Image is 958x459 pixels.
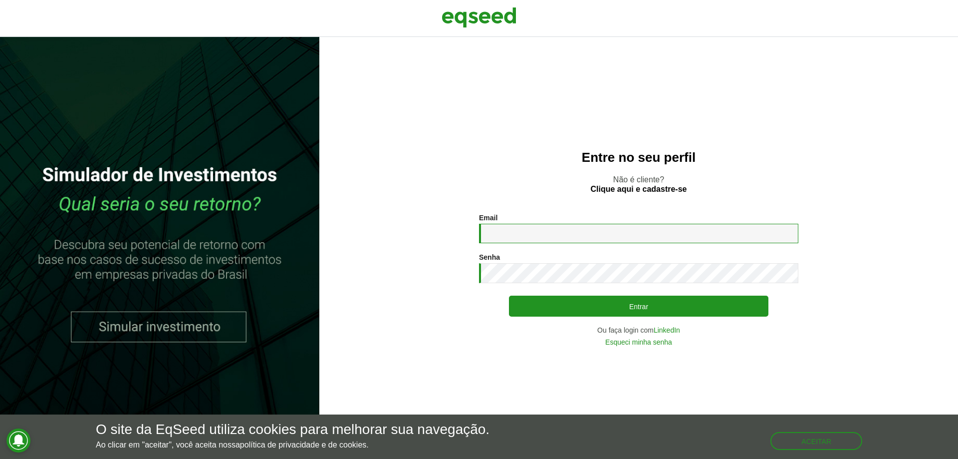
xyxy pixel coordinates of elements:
a: política de privacidade e de cookies [240,441,367,449]
a: Clique aqui e cadastre-se [591,185,687,193]
button: Aceitar [770,432,862,450]
a: LinkedIn [654,327,680,334]
div: Ou faça login com [479,327,798,334]
img: EqSeed Logo [442,5,516,30]
label: Email [479,214,497,221]
p: Não é cliente? [339,175,938,194]
a: Esqueci minha senha [605,339,672,346]
h5: O site da EqSeed utiliza cookies para melhorar sua navegação. [96,422,489,438]
p: Ao clicar em "aceitar", você aceita nossa . [96,440,489,450]
button: Entrar [509,296,768,317]
h2: Entre no seu perfil [339,150,938,165]
label: Senha [479,254,500,261]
